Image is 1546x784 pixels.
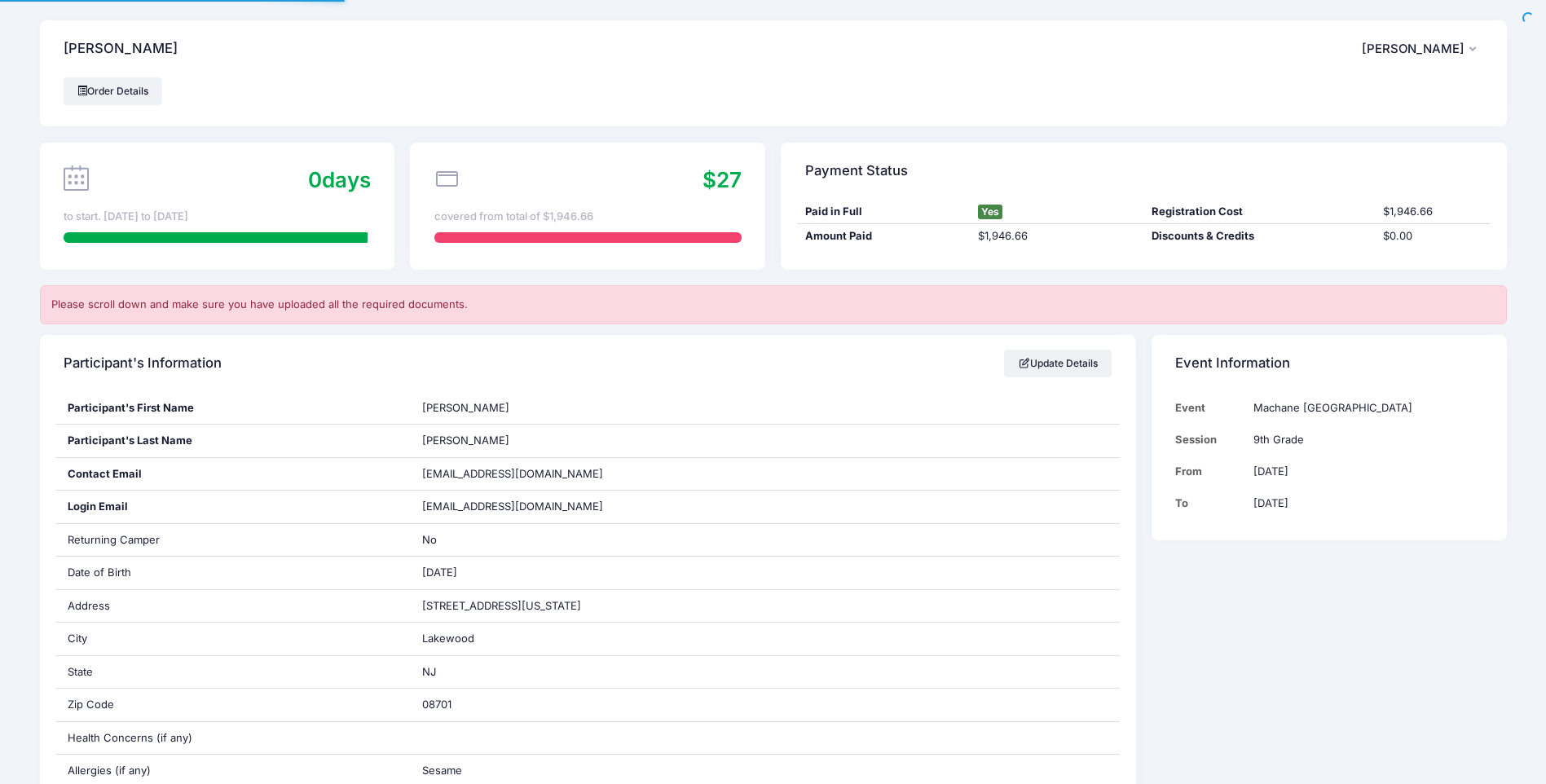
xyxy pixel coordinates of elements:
span: [PERSON_NAME] [422,434,509,447]
div: covered from total of $1,946.66 [434,209,742,225]
span: [PERSON_NAME] [1362,42,1465,56]
div: Participant's Last Name [55,425,410,457]
div: State [55,656,410,689]
td: [DATE] [1246,487,1483,519]
div: Participant's First Name [55,392,410,425]
a: Order Details [64,77,163,105]
div: Registration Cost [1143,204,1375,220]
span: [EMAIL_ADDRESS][DOMAIN_NAME] [422,499,626,515]
button: [PERSON_NAME] [1362,30,1483,68]
span: Lakewood [422,632,474,645]
h4: Payment Status [805,148,908,194]
span: [PERSON_NAME] [422,401,509,414]
div: $0.00 [1375,228,1491,244]
div: Login Email [55,491,410,523]
td: Session [1175,424,1245,456]
span: 0 [308,167,322,192]
td: To [1175,487,1245,519]
td: 9th Grade [1246,424,1483,456]
div: Date of Birth [55,557,410,589]
span: $27 [703,167,742,192]
div: Returning Camper [55,524,410,557]
span: Sesame [422,764,462,777]
div: Discounts & Credits [1143,228,1375,244]
div: City [55,623,410,655]
h4: Participant's Information [64,340,222,386]
span: Yes [978,205,1002,219]
td: Event [1175,392,1245,424]
div: Contact Email [55,458,410,491]
h4: Event Information [1175,340,1290,386]
span: No [422,533,437,546]
span: [STREET_ADDRESS][US_STATE] [422,599,581,612]
div: $1,946.66 [1375,204,1491,220]
div: Zip Code [55,689,410,721]
a: Update Details [1004,350,1112,377]
div: days [308,164,371,196]
div: Health Concerns (if any) [55,722,410,755]
span: [EMAIL_ADDRESS][DOMAIN_NAME] [422,467,603,480]
td: Machane [GEOGRAPHIC_DATA] [1246,392,1483,424]
span: NJ [422,665,436,678]
div: Please scroll down and make sure you have uploaded all the required documents. [40,285,1507,324]
td: [DATE] [1246,456,1483,487]
div: Address [55,590,410,623]
div: Paid in Full [797,204,971,220]
div: $1,946.66 [971,228,1144,244]
div: Amount Paid [797,228,971,244]
div: to start. [DATE] to [DATE] [64,209,371,225]
td: From [1175,456,1245,487]
span: [DATE] [422,566,457,579]
span: 08701 [422,698,451,711]
h4: [PERSON_NAME] [64,26,178,73]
